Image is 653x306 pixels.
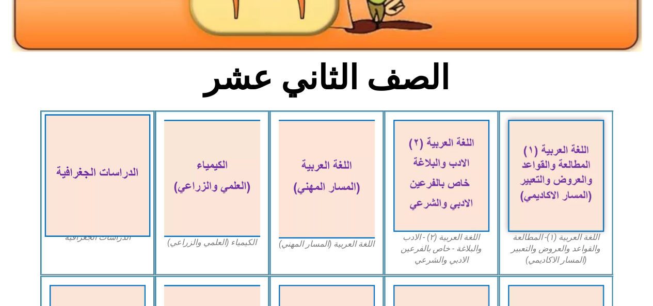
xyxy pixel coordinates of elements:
figcaption: الكيمياء (العلمي والزراعي) [164,237,260,248]
img: Chemistry12-cover [164,120,260,237]
figcaption: اللغة العربية (المسار المهني) [279,238,375,250]
img: Arabic12(Vocational_Track)-cover [279,120,375,238]
figcaption: اللغة العربية (١)- المطالعة والقواعد والعروض والتعبير (المسار الاكاديمي) [508,232,604,266]
h2: الصف الثاني عشر [156,58,497,98]
figcaption: الدراسات الجغرافية [50,232,146,243]
figcaption: اللغة العربية (٢) - الادب والبلاغة - خاص بالفرعين الادبي والشرعي [393,232,489,266]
